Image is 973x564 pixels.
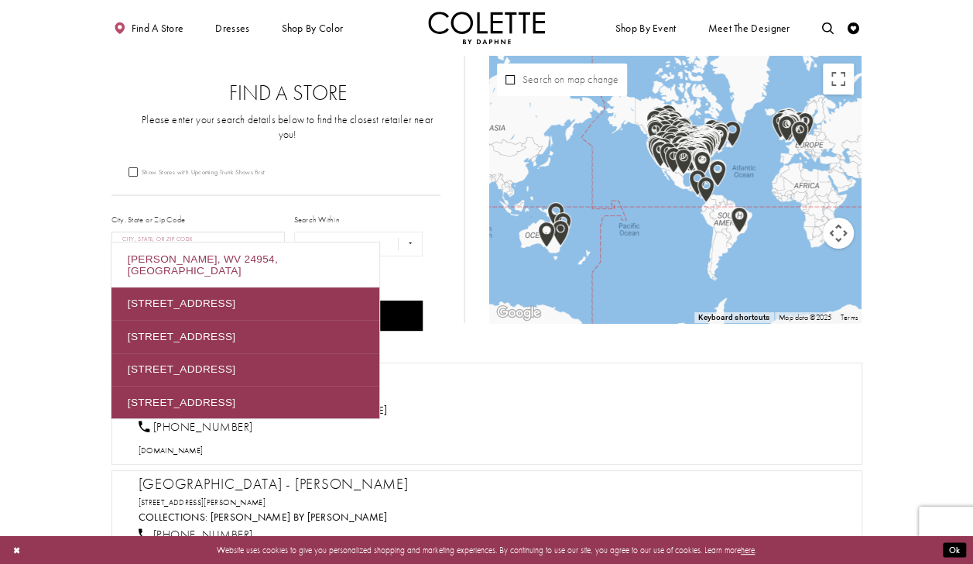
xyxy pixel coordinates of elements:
[139,511,208,524] span: Collections:
[132,22,184,34] span: Find a store
[841,312,858,322] a: Terms (opens in new tab)
[139,445,204,456] a: Opens in new tab
[111,320,379,352] div: [STREET_ADDRESS]
[779,312,831,322] span: Map data ©2025
[823,64,854,95] button: Toggle fullscreen view
[845,12,862,44] a: Check Wishlist
[210,511,387,524] a: Visit Colette by Daphne page - Opens in new tab
[741,545,755,555] a: here
[111,242,379,287] div: [PERSON_NAME], WV 24954, [GEOGRAPHIC_DATA]
[698,312,769,323] button: Keyboard shortcuts
[139,445,204,456] span: [DOMAIN_NAME]
[111,232,286,256] input: City, State, or ZIP Code
[489,56,862,323] div: Map with store locations
[153,527,253,542] span: [PHONE_NUMBER]
[84,542,889,558] p: Website uses cookies to give you personalized shopping and marketing experiences. By continuing t...
[139,419,253,435] a: [PHONE_NUMBER]
[294,214,340,225] label: Search Within
[111,12,187,44] a: Find a store
[612,12,679,44] span: Shop By Event
[139,368,847,386] h2: Gipper Prom
[139,497,266,507] a: Opens in new tab
[428,12,546,44] img: Colette by Daphne
[215,22,249,34] span: Dresses
[705,12,793,44] a: Meet the designer
[823,218,854,249] button: Map camera controls
[7,540,26,561] button: Close Dialog
[111,353,379,386] div: [STREET_ADDRESS]
[428,12,546,44] a: Visit Home Page
[493,303,544,323] a: Open this area in Google Maps (opens a new window)
[153,419,253,435] span: [PHONE_NUMBER]
[943,543,966,558] button: Submit Dialog
[139,476,847,493] h2: [GEOGRAPHIC_DATA] - [PERSON_NAME]
[135,113,440,143] p: Please enter your search details below to find the closest retailer near you!
[707,22,790,34] span: Meet the designer
[111,214,186,225] label: City, State or Zip Code
[111,287,379,320] div: [STREET_ADDRESS]
[819,12,837,44] a: Toggle search
[111,386,379,418] div: [STREET_ADDRESS]
[294,232,423,256] select: Radius In Miles
[135,81,440,105] h2: Find a Store
[212,12,252,44] span: Dresses
[615,22,677,34] span: Shop By Event
[493,303,544,323] img: Google
[279,12,346,44] span: Shop by color
[281,22,343,34] span: Shop by color
[139,527,253,542] a: [PHONE_NUMBER]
